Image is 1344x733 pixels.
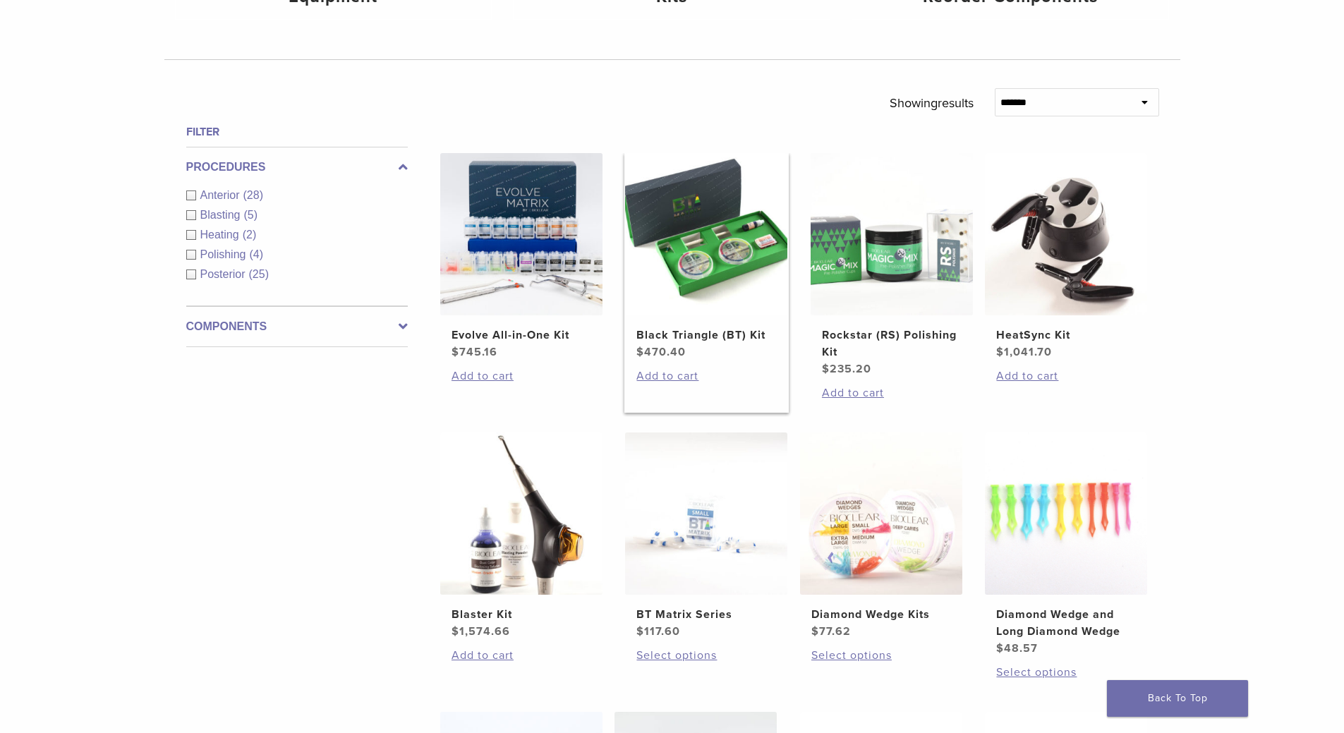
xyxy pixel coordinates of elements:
span: $ [636,345,644,359]
span: $ [996,641,1004,655]
h2: Diamond Wedge Kits [811,606,951,623]
span: $ [452,345,459,359]
h2: Rockstar (RS) Polishing Kit [822,327,962,361]
a: Select options for “Diamond Wedge Kits” [811,647,951,664]
span: $ [636,624,644,638]
img: Diamond Wedge and Long Diamond Wedge [985,432,1147,595]
img: Evolve All-in-One Kit [440,153,603,315]
a: Black Triangle (BT) KitBlack Triangle (BT) Kit $470.40 [624,153,789,361]
span: (4) [249,248,263,260]
h2: Diamond Wedge and Long Diamond Wedge [996,606,1136,640]
span: $ [822,362,830,376]
a: Add to cart: “Black Triangle (BT) Kit” [636,368,776,384]
bdi: 470.40 [636,345,686,359]
a: Add to cart: “Rockstar (RS) Polishing Kit” [822,384,962,401]
span: Polishing [200,248,250,260]
bdi: 48.57 [996,641,1038,655]
span: $ [811,624,819,638]
bdi: 117.60 [636,624,680,638]
bdi: 745.16 [452,345,497,359]
span: (2) [243,229,257,241]
bdi: 77.62 [811,624,851,638]
h2: Blaster Kit [452,606,591,623]
bdi: 1,041.70 [996,345,1052,359]
span: (28) [243,189,263,201]
a: BT Matrix SeriesBT Matrix Series $117.60 [624,432,789,640]
a: Evolve All-in-One KitEvolve All-in-One Kit $745.16 [440,153,604,361]
h2: HeatSync Kit [996,327,1136,344]
a: Diamond Wedge and Long Diamond WedgeDiamond Wedge and Long Diamond Wedge $48.57 [984,432,1149,657]
a: Add to cart: “Blaster Kit” [452,647,591,664]
bdi: 1,574.66 [452,624,510,638]
img: Rockstar (RS) Polishing Kit [811,153,973,315]
span: $ [452,624,459,638]
h2: BT Matrix Series [636,606,776,623]
a: Add to cart: “Evolve All-in-One Kit” [452,368,591,384]
span: (5) [243,209,258,221]
label: Procedures [186,159,408,176]
p: Showing results [890,88,974,118]
a: Select options for “Diamond Wedge and Long Diamond Wedge” [996,664,1136,681]
a: Add to cart: “HeatSync Kit” [996,368,1136,384]
img: Diamond Wedge Kits [800,432,962,595]
h2: Evolve All-in-One Kit [452,327,591,344]
a: HeatSync KitHeatSync Kit $1,041.70 [984,153,1149,361]
span: Posterior [200,268,249,280]
a: Select options for “BT Matrix Series” [636,647,776,664]
a: Back To Top [1107,680,1248,717]
a: Blaster KitBlaster Kit $1,574.66 [440,432,604,640]
span: (25) [249,268,269,280]
a: Diamond Wedge KitsDiamond Wedge Kits $77.62 [799,432,964,640]
span: Blasting [200,209,244,221]
img: Black Triangle (BT) Kit [625,153,787,315]
img: Blaster Kit [440,432,603,595]
img: BT Matrix Series [625,432,787,595]
h2: Black Triangle (BT) Kit [636,327,776,344]
a: Rockstar (RS) Polishing KitRockstar (RS) Polishing Kit $235.20 [810,153,974,377]
label: Components [186,318,408,335]
span: Heating [200,229,243,241]
span: $ [996,345,1004,359]
h4: Filter [186,123,408,140]
span: Anterior [200,189,243,201]
bdi: 235.20 [822,362,871,376]
img: HeatSync Kit [985,153,1147,315]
